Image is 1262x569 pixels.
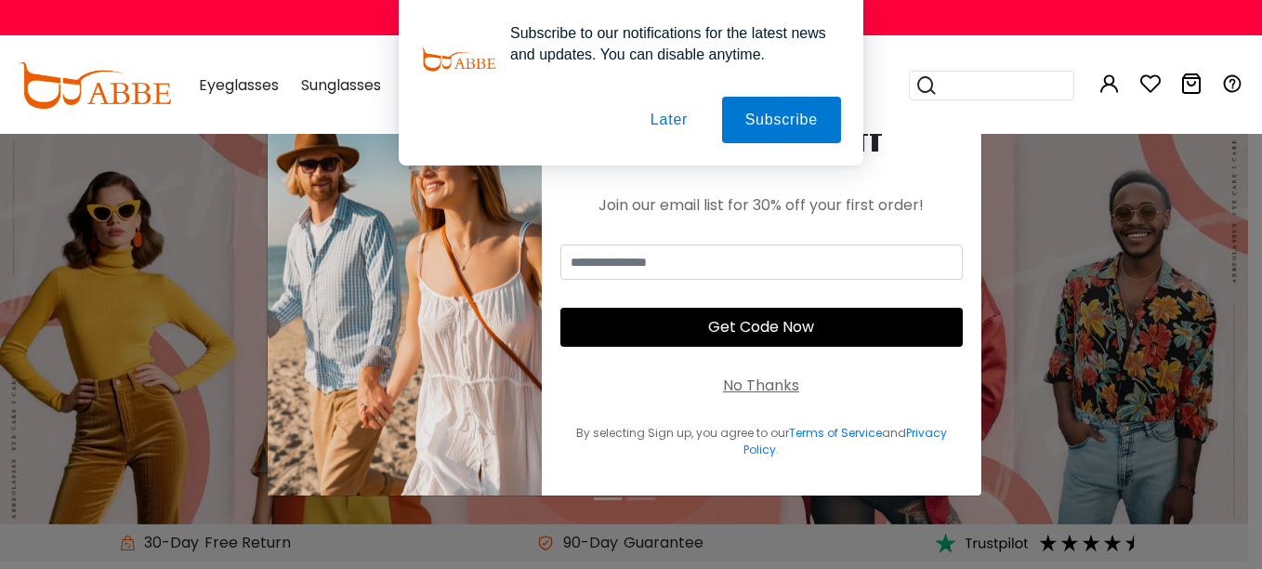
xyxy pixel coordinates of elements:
[495,22,841,65] div: Subscribe to our notifications for the latest news and updates. You can disable anytime.
[421,22,495,97] img: notification icon
[743,425,947,457] a: Privacy Policy
[722,97,841,143] button: Subscribe
[789,425,882,441] a: Terms of Service
[723,375,799,397] div: No Thanks
[268,73,542,496] img: welcome
[560,308,963,347] button: Get Code Now
[560,425,963,458] div: By selecting Sign up, you agree to our and .
[627,97,711,143] button: Later
[560,194,963,217] div: Join our email list for 30% off your first order!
